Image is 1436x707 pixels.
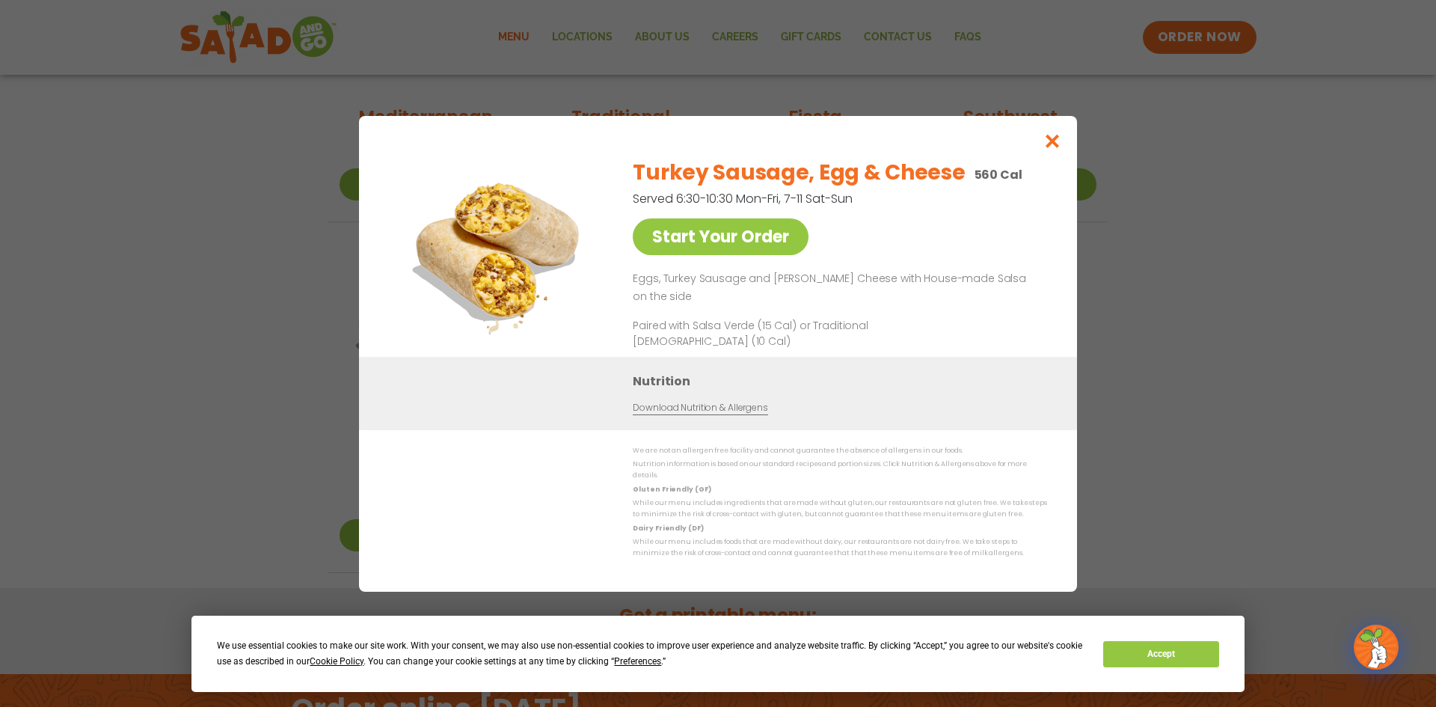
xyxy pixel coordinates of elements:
[393,146,602,355] img: Featured product photo for Turkey Sausage, Egg & Cheese
[633,218,808,255] a: Start Your Order
[217,638,1085,670] div: We use essential cookies to make our site work. With your consent, we may also use non-essential ...
[633,523,703,532] strong: Dairy Friendly (DF)
[633,189,969,208] p: Served 6:30-10:30 Mon-Fri, 7-11 Sat-Sun
[1355,626,1397,668] img: wpChatIcon
[614,656,661,667] span: Preferences
[633,371,1055,390] h3: Nutrition
[633,270,1041,306] p: Eggs, Turkey Sausage and [PERSON_NAME] Cheese with House-made Salsa on the side
[633,498,1047,521] p: While our menu includes ingredients that are made without gluten, our restaurants are not gluten ...
[633,459,1047,482] p: Nutrition information is based on our standard recipes and portion sizes. Click Nutrition & Aller...
[975,165,1022,184] p: 560 Cal
[1028,116,1077,166] button: Close modal
[633,317,909,349] p: Paired with Salsa Verde (15 Cal) or Traditional [DEMOGRAPHIC_DATA] (10 Cal)
[633,400,767,414] a: Download Nutrition & Allergens
[633,536,1047,560] p: While our menu includes foods that are made without dairy, our restaurants are not dairy free. We...
[633,157,965,189] h2: Turkey Sausage, Egg & Cheese
[310,656,363,667] span: Cookie Policy
[633,484,711,493] strong: Gluten Friendly (GF)
[633,445,1047,456] p: We are not an allergen free facility and cannot guarantee the absence of allergens in our foods.
[1103,641,1218,667] button: Accept
[191,616,1245,692] div: Cookie Consent Prompt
